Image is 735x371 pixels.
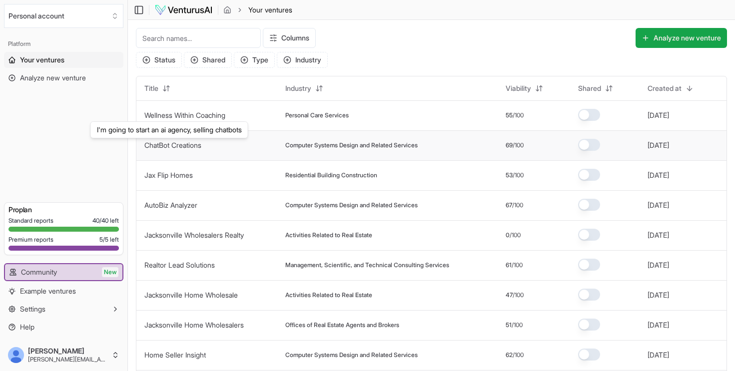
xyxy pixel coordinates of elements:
[154,4,213,16] img: logo
[513,141,524,149] span: /100
[513,291,524,299] span: /100
[144,350,206,360] button: Home Seller Insight
[144,170,193,180] button: Jax Flip Homes
[20,55,64,65] span: Your ventures
[21,267,57,277] span: Community
[285,291,372,299] span: Activities Related to Real Estate
[20,73,86,83] span: Analyze new venture
[144,201,197,209] a: AutoBiz Analyzer
[506,201,512,209] span: 67
[648,170,669,180] button: [DATE]
[144,141,201,149] a: ChatBot Creations
[144,230,244,240] button: Jacksonville Wholesalers Realty
[144,231,244,239] a: Jacksonville Wholesalers Realty
[144,83,158,93] span: Title
[223,5,292,15] nav: breadcrumb
[136,28,261,48] input: Search names...
[234,52,275,68] button: Type
[285,141,418,149] span: Computer Systems Design and Related Services
[136,52,182,68] button: Status
[102,267,118,277] span: New
[648,320,669,330] button: [DATE]
[512,201,523,209] span: /100
[506,291,513,299] span: 47
[648,110,669,120] button: [DATE]
[8,205,119,215] h3: Pro plan
[277,52,328,68] button: Industry
[285,171,377,179] span: Residential Building Construction
[513,171,524,179] span: /100
[144,351,206,359] a: Home Seller Insight
[506,261,512,269] span: 61
[20,286,76,296] span: Example ventures
[248,5,292,15] span: Your ventures
[578,83,601,93] span: Shared
[28,347,107,356] span: [PERSON_NAME]
[144,291,238,299] a: Jacksonville Home Wholesale
[648,350,669,360] button: [DATE]
[4,319,123,335] a: Help
[648,290,669,300] button: [DATE]
[263,28,316,48] button: Columns
[648,83,682,93] span: Created at
[5,264,122,280] a: CommunityNew
[28,356,107,364] span: [PERSON_NAME][EMAIL_ADDRESS][DOMAIN_NAME]
[506,141,513,149] span: 69
[648,200,669,210] button: [DATE]
[97,125,242,135] p: I'm going to start an ai agency, selling chatbots
[138,80,176,96] button: Title
[4,52,123,68] a: Your ventures
[144,140,201,150] button: ChatBot Creations
[144,321,244,329] a: Jacksonville Home Wholesalers
[500,80,549,96] button: Viability
[285,351,418,359] span: Computer Systems Design and Related Services
[285,321,399,329] span: Offices of Real Estate Agents and Brokers
[184,52,232,68] button: Shared
[20,322,34,332] span: Help
[4,36,123,52] div: Platform
[99,236,119,244] span: 5 / 5 left
[285,83,311,93] span: Industry
[506,111,513,119] span: 55
[572,80,619,96] button: Shared
[285,231,372,239] span: Activities Related to Real Estate
[92,217,119,225] span: 40 / 40 left
[8,236,53,244] span: Premium reports
[144,320,244,330] button: Jacksonville Home Wholesalers
[512,321,523,329] span: /100
[506,171,513,179] span: 53
[513,111,524,119] span: /100
[285,201,418,209] span: Computer Systems Design and Related Services
[144,200,197,210] button: AutoBiz Analyzer
[4,4,123,28] button: Select an organization
[8,347,24,363] img: ALV-UjXvN3HerbRggDtpZ87bMHcKvMUQLa2HNlqkOk4p9ca0gHJT-d2VZJWOxK-KuOFtMXfB7Ll_37aiw1C1dxwVLheYXVRyM...
[279,80,329,96] button: Industry
[506,83,531,93] span: Viability
[144,260,215,270] button: Realtor Lead Solutions
[285,261,449,269] span: Management, Scientific, and Technical Consulting Services
[506,351,513,359] span: 62
[512,261,523,269] span: /100
[8,217,53,225] span: Standard reports
[4,301,123,317] button: Settings
[20,304,45,314] span: Settings
[144,261,215,269] a: Realtor Lead Solutions
[506,231,510,239] span: 0
[513,351,524,359] span: /100
[144,171,193,179] a: Jax Flip Homes
[144,290,238,300] button: Jacksonville Home Wholesale
[648,140,669,150] button: [DATE]
[636,28,727,48] button: Analyze new venture
[642,80,700,96] button: Created at
[510,231,521,239] span: /100
[648,260,669,270] button: [DATE]
[4,70,123,86] a: Analyze new venture
[144,111,225,119] a: Wellness Within Coaching
[144,110,225,120] button: Wellness Within Coaching
[506,321,512,329] span: 51
[4,343,123,367] button: [PERSON_NAME][PERSON_NAME][EMAIL_ADDRESS][DOMAIN_NAME]
[648,230,669,240] button: [DATE]
[285,111,349,119] span: Personal Care Services
[4,283,123,299] a: Example ventures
